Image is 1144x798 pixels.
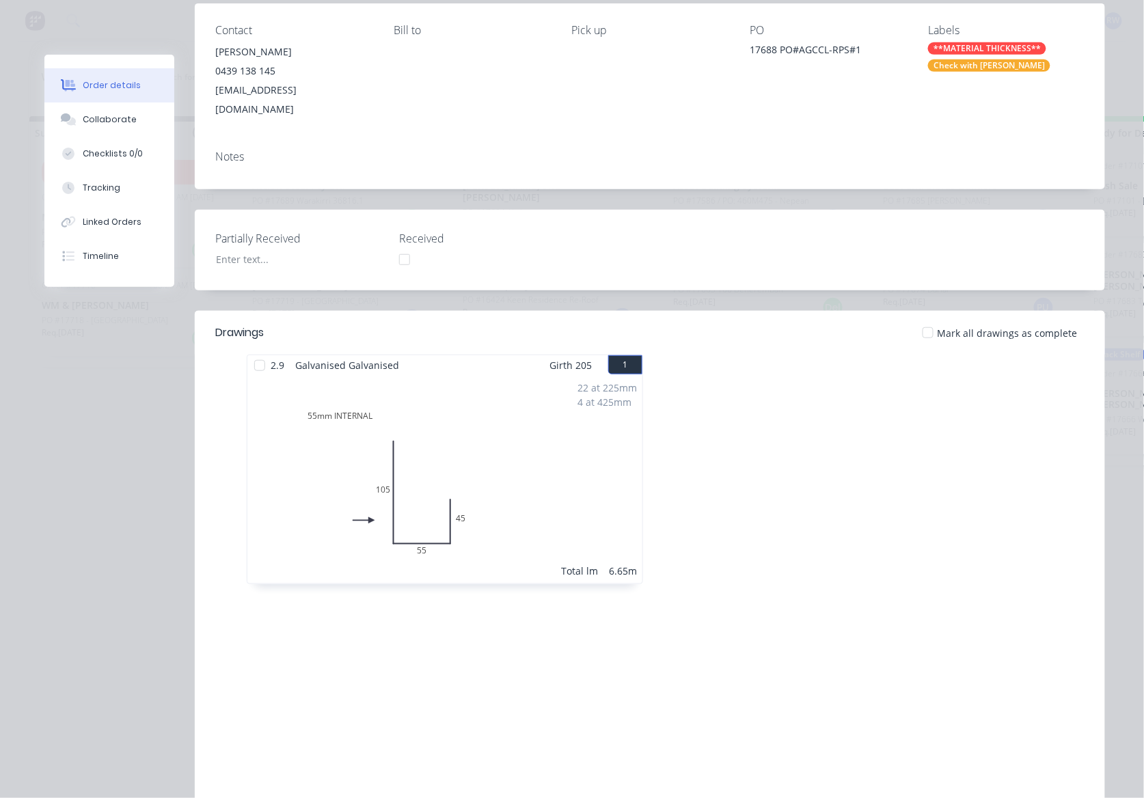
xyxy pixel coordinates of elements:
label: Partially Received [215,230,386,247]
label: Received [399,230,570,247]
div: 55mm INTERNAL105554522 at 225mm4 at 425mmTotal lm6.65m [247,375,642,583]
span: Girth 205 [549,355,592,375]
div: [PERSON_NAME] [215,42,372,61]
div: Check with [PERSON_NAME] [928,59,1050,72]
div: Contact [215,24,372,37]
button: Timeline [44,239,174,273]
div: [EMAIL_ADDRESS][DOMAIN_NAME] [215,81,372,119]
div: [PERSON_NAME]0439 138 145[EMAIL_ADDRESS][DOMAIN_NAME] [215,42,372,119]
span: Mark all drawings as complete [938,326,1078,340]
div: Order details [83,79,141,92]
div: Bill to [394,24,550,37]
div: Drawings [215,325,264,341]
button: Tracking [44,171,174,205]
button: Order details [44,68,174,102]
div: Checklists 0/0 [83,148,143,160]
div: PO [750,24,906,37]
div: 6.65m [609,564,637,578]
div: Labels [928,24,1085,37]
button: Collaborate [44,102,174,137]
div: 22 at 225mm [577,381,637,395]
div: Timeline [83,250,119,262]
div: Total lm [561,564,598,578]
div: Pick up [572,24,728,37]
div: 4 at 425mm [577,395,637,409]
div: Linked Orders [83,216,141,228]
button: Linked Orders [44,205,174,239]
div: Tracking [83,182,120,194]
button: 1 [608,355,642,374]
div: **MATERIAL THICKNESS** [928,42,1046,55]
div: 17688 PO#AGCCL-RPS#1 [750,42,906,61]
button: Checklists 0/0 [44,137,174,171]
span: 2.9 [265,355,290,375]
div: Notes [215,150,1085,163]
div: 0439 138 145 [215,61,372,81]
span: Galvanised Galvanised [290,355,405,375]
div: Collaborate [83,113,137,126]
